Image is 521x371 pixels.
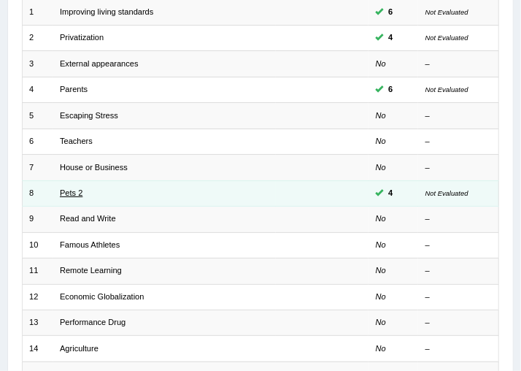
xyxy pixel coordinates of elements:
[425,110,492,122] div: –
[425,85,468,93] small: Not Evaluated
[60,344,99,353] a: Agriculture
[376,59,386,68] em: No
[384,83,398,96] span: You can still take this question
[60,163,128,172] a: House or Business
[376,163,386,172] em: No
[22,155,53,180] td: 7
[376,292,386,301] em: No
[425,343,492,355] div: –
[22,207,53,232] td: 9
[425,213,492,225] div: –
[425,265,492,277] div: –
[376,266,386,275] em: No
[22,51,53,77] td: 3
[22,336,53,362] td: 14
[60,292,144,301] a: Economic Globalization
[22,103,53,129] td: 5
[425,34,468,42] small: Not Evaluated
[425,189,468,197] small: Not Evaluated
[22,77,53,102] td: 4
[60,111,118,120] a: Escaping Stress
[425,8,468,16] small: Not Evaluated
[22,259,53,284] td: 11
[60,7,153,16] a: Improving living standards
[376,240,386,249] em: No
[425,136,492,148] div: –
[384,31,398,45] span: You can still take this question
[22,180,53,206] td: 8
[60,59,138,68] a: External appearances
[425,58,492,70] div: –
[60,33,104,42] a: Privatization
[376,318,386,326] em: No
[60,240,120,249] a: Famous Athletes
[22,25,53,50] td: 2
[22,284,53,310] td: 12
[384,187,398,200] span: You can still take this question
[60,85,88,93] a: Parents
[425,317,492,329] div: –
[60,137,93,145] a: Teachers
[425,240,492,251] div: –
[22,310,53,336] td: 13
[425,162,492,174] div: –
[60,266,122,275] a: Remote Learning
[376,111,386,120] em: No
[60,214,116,223] a: Read and Write
[376,137,386,145] em: No
[376,344,386,353] em: No
[22,232,53,258] td: 10
[60,318,126,326] a: Performance Drug
[384,6,398,19] span: You can still take this question
[60,188,82,197] a: Pets 2
[376,214,386,223] em: No
[425,291,492,303] div: –
[22,129,53,154] td: 6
